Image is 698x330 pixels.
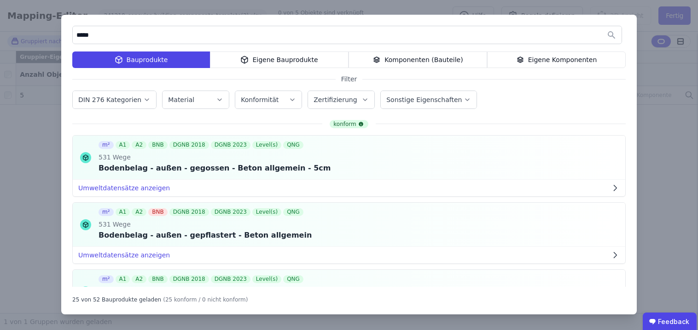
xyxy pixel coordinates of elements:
[235,91,302,108] button: Konformität
[99,141,114,149] div: m²
[116,141,130,149] div: A1
[132,208,146,216] div: A2
[148,141,167,149] div: BNB
[99,220,111,229] span: 531
[487,51,626,68] div: Eigene Komponenten
[132,141,146,149] div: A2
[330,120,368,128] div: konform
[116,275,130,283] div: A1
[111,153,131,162] span: Wege
[314,96,359,103] label: Zertifizierung
[308,91,374,108] button: Zertifizierung
[241,96,280,103] label: Konformität
[386,96,464,103] label: Sonstige Eigenschaften
[211,208,250,216] div: DGNB 2023
[381,91,477,108] button: Sonstige Eigenschaften
[99,208,114,216] div: m²
[169,275,209,283] div: DGNB 2018
[211,141,250,149] div: DGNB 2023
[211,275,250,283] div: DGNB 2023
[252,275,281,283] div: Level(s)
[252,208,281,216] div: Level(s)
[111,220,131,229] span: Wege
[163,91,229,108] button: Material
[78,96,143,103] label: DIN 276 Kategorien
[283,208,303,216] div: QNG
[210,51,349,68] div: Eigene Bauprodukte
[99,230,312,241] div: Bodenbelag - außen - gepflastert - Beton allgemein
[99,163,331,174] div: Bodenbelag - außen - gegossen - Beton allgemein - 5cm
[99,153,111,162] span: 531
[99,275,114,283] div: m²
[252,141,281,149] div: Level(s)
[72,51,210,68] div: Bauprodukte
[73,180,625,196] button: Umweltdatensätze anzeigen
[73,91,156,108] button: DIN 276 Kategorien
[283,141,303,149] div: QNG
[148,275,167,283] div: BNB
[116,208,130,216] div: A1
[148,208,167,216] div: BNB
[73,247,625,263] button: Umweltdatensätze anzeigen
[336,74,363,84] span: Filter
[283,275,303,283] div: QNG
[132,275,146,283] div: A2
[349,51,487,68] div: Komponenten (Bauteile)
[168,96,196,103] label: Material
[169,208,209,216] div: DGNB 2018
[169,141,209,149] div: DGNB 2018
[72,292,161,303] div: 25 von 52 Bauprodukte geladen
[163,292,248,303] div: (25 konform / 0 nicht konform)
